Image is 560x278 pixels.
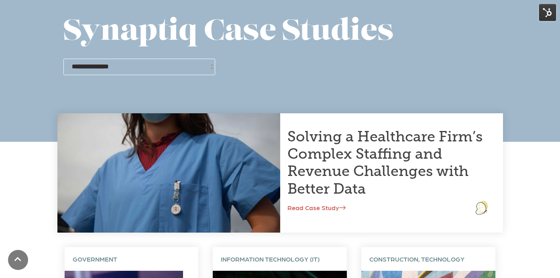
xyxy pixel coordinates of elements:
[213,247,347,271] div: INFORMATION TECHNOLOGY (IT)
[361,247,495,271] div: CONSTRUCTION, TECHNOLOGY
[63,17,497,49] h1: Synaptiq Case Studies
[287,128,483,197] a: Solving a Healthcare Firm’s Complex Staffing and Revenue Challenges with Better Data
[287,204,346,211] a: Read Case Study
[539,4,556,21] img: HubSpot Tools Menu Toggle
[476,201,488,215] img: logo
[65,247,199,271] div: GOVERNMENT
